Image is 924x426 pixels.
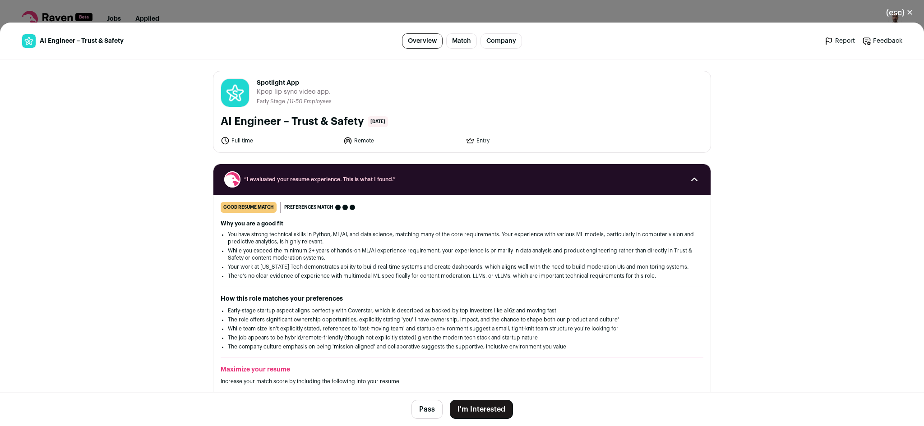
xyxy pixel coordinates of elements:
[40,37,124,46] span: AI Engineer – Trust & Safety
[228,334,696,341] li: The job appears to be hybrid/remote-friendly (though not explicitly stated) given the modern tech...
[343,136,461,145] li: Remote
[284,203,333,212] span: Preferences match
[221,79,249,107] img: a0bbf3b1a0f489d43104dddb660b75e7a2e6610b0c4c3090721c0ac3bd57c110.png
[221,136,338,145] li: Full time
[287,98,332,105] li: /
[228,263,696,270] li: Your work at [US_STATE] Tech demonstrates ability to build real-time systems and create dashboard...
[402,33,443,49] a: Overview
[221,294,703,303] h2: How this role matches your preferences
[221,202,277,213] div: good resume match
[221,220,703,227] h2: Why you are a good fit
[228,272,696,279] li: There's no clear evidence of experience with multimodal ML specifically for content moderation, L...
[228,307,696,314] li: Early-stage startup aspect aligns perfectly with Coverstar, which is described as backed by top i...
[450,400,513,419] button: I'm Interested
[244,176,680,183] span: “I evaluated your resume experience. This is what I found.”
[862,37,902,46] a: Feedback
[466,136,583,145] li: Entry
[221,378,703,385] p: Increase your match score by including the following into your resume
[228,247,696,261] li: While you exceed the minimum 2+ years of hands-on ML/AI experience requirement, your experience i...
[257,98,287,105] li: Early Stage
[368,116,388,127] span: [DATE]
[228,343,696,350] li: The company culture emphasis on being 'mission-aligned' and collaborative suggests the supportive...
[411,400,443,419] button: Pass
[221,365,703,374] h2: Maximize your resume
[221,115,364,129] h1: AI Engineer – Trust & Safety
[875,3,924,23] button: Close modal
[446,33,477,49] a: Match
[289,99,332,104] span: 11-50 Employees
[480,33,522,49] a: Company
[228,231,696,245] li: You have strong technical skills in Python, ML/AI, and data science, matching many of the core re...
[824,37,855,46] a: Report
[228,325,696,332] li: While team size isn't explicitly stated, references to 'fast-moving team' and startup environment...
[228,316,696,323] li: The role offers significant ownership opportunities, explicitly stating 'you'll have ownership, i...
[22,34,36,48] img: a0bbf3b1a0f489d43104dddb660b75e7a2e6610b0c4c3090721c0ac3bd57c110.png
[257,78,332,87] span: Spotlight App
[257,87,332,96] span: Kpop lip sync video app.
